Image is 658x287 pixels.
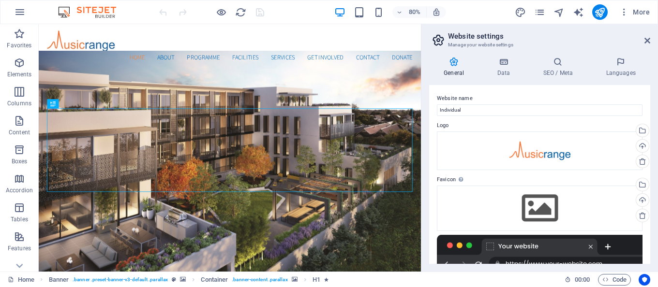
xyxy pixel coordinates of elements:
[602,274,627,286] span: Code
[534,7,545,18] i: Pages (Ctrl+Alt+S)
[49,274,69,286] span: Click to select. Double-click to edit
[9,129,30,136] p: Content
[324,277,329,282] i: Element contains an animation
[56,6,128,18] img: Editor Logo
[7,71,32,78] p: Elements
[392,6,427,18] button: 80%
[215,6,227,18] button: Click here to leave preview mode and continue editing
[12,158,28,165] p: Boxes
[73,274,168,286] span: . banner .preset-banner-v3-default .parallax
[592,4,608,20] button: publish
[180,277,186,282] i: This element contains a background
[598,274,631,286] button: Code
[437,131,643,170] div: musicrange-YbtHlUxGwivVmtTukVG-aw.jpg
[437,104,643,116] input: Name...
[8,244,31,252] p: Features
[553,6,565,18] button: navigator
[582,276,583,283] span: :
[573,6,584,18] button: text_generator
[591,57,650,77] h4: Languages
[615,4,654,20] button: More
[515,6,526,18] button: design
[11,215,28,223] p: Tables
[437,120,643,131] label: Logo
[639,274,650,286] button: Usercentrics
[407,6,422,18] h6: 80%
[565,274,590,286] h6: Session time
[8,274,34,286] a: Click to cancel selection. Double-click to open Pages
[437,174,643,186] label: Favicon
[235,7,246,18] i: Reload page
[619,7,650,17] span: More
[534,6,546,18] button: pages
[448,32,650,41] h2: Website settings
[528,57,591,77] h4: SEO / Meta
[448,41,631,49] h3: Manage your website settings
[232,274,287,286] span: . banner-content .parallax
[6,187,33,194] p: Accordion
[573,7,584,18] i: AI Writer
[172,277,176,282] i: This element is a customizable preset
[437,186,643,231] div: Select files from the file manager, stock photos, or upload file(s)
[432,8,441,16] i: On resize automatically adjust zoom level to fit chosen device.
[575,274,590,286] span: 00 00
[437,93,643,104] label: Website name
[7,42,31,49] p: Favorites
[7,100,31,107] p: Columns
[313,274,320,286] span: Click to select. Double-click to edit
[292,277,298,282] i: This element contains a background
[235,6,246,18] button: reload
[429,57,482,77] h4: General
[49,274,329,286] nav: breadcrumb
[201,274,228,286] span: Click to select. Double-click to edit
[482,57,528,77] h4: Data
